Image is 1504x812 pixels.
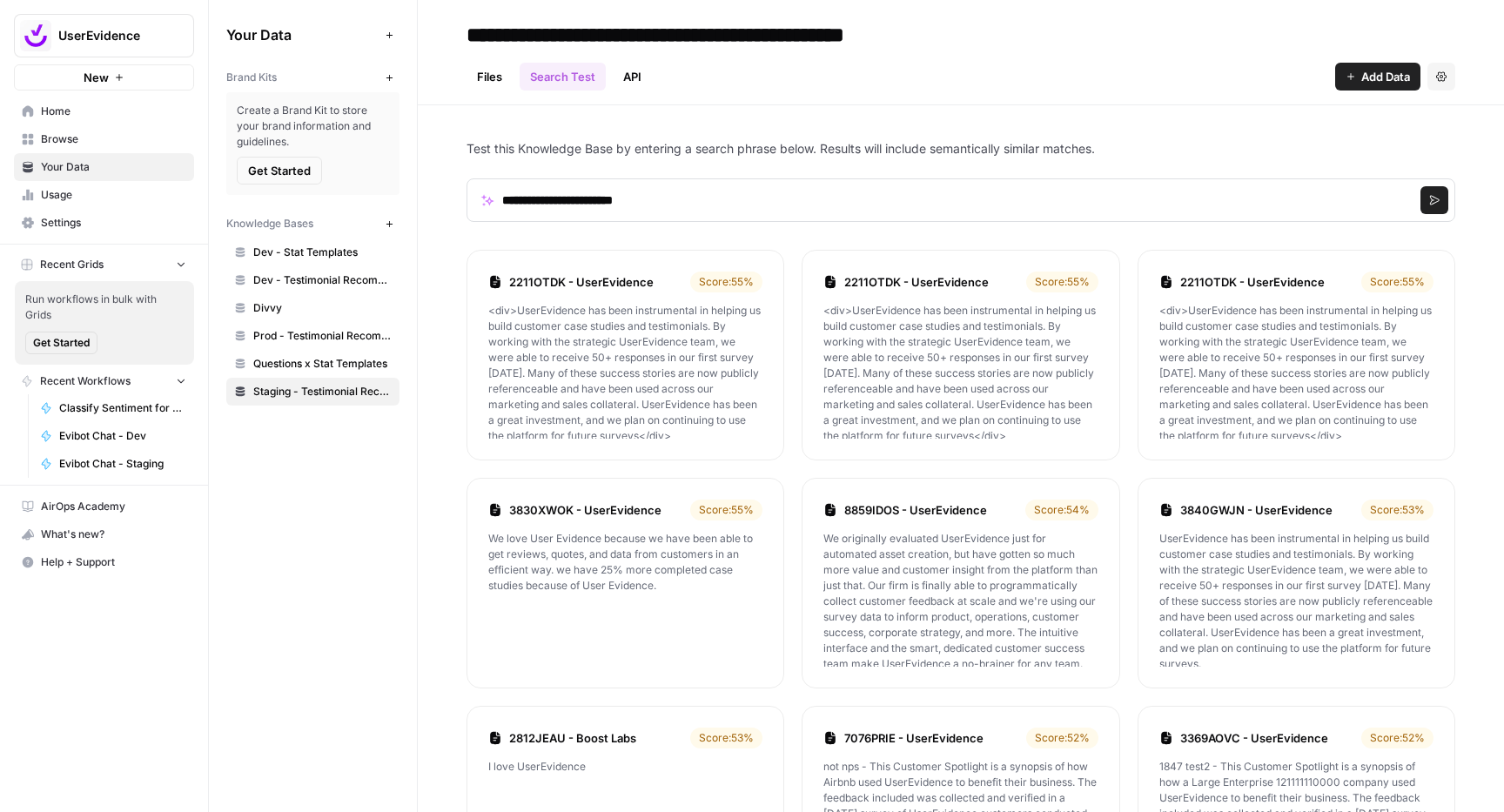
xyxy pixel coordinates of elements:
button: Recent Workflows [14,368,194,394]
span: Divvy [253,300,392,316]
a: Classify Sentiment for Testimonial Questions [32,394,194,422]
span: Run workflows in bulk with Grids [25,292,184,323]
span: New [84,69,109,86]
p: <div>UserEvidence has been instrumental in helping us build customer case studies and testimonial... [488,303,762,439]
a: 2211OTDK - UserEvidence [844,273,1018,291]
a: Questions x Stat Templates [226,350,399,378]
div: Score: 53 % [690,728,762,748]
span: Browse [41,131,186,147]
a: API [613,63,652,91]
a: Prod - Testimonial Recommender (Vector Store) [226,322,399,350]
span: AirOps Academy [41,499,186,514]
a: Staging - Testimonial Recommender (Vector Store) [226,378,399,406]
a: Dev - Stat Templates [226,238,399,266]
a: 2211OTDK - UserEvidence [1180,273,1354,291]
span: Recent Grids [40,257,104,272]
a: Browse [14,125,194,153]
p: We originally evaluated UserEvidence just for automated asset creation, but have gotten so much m... [823,531,1098,667]
a: 8859IDOS - UserEvidence [844,501,1017,519]
span: Help + Support [41,554,186,570]
button: What's new? [14,520,194,548]
span: Brand Kits [226,70,277,85]
a: Files [467,63,513,91]
button: Help + Support [14,548,194,576]
div: Score: 55 % [690,272,762,292]
div: Score: 55 % [690,500,762,520]
div: Score: 55 % [1361,272,1433,292]
span: Staging - Testimonial Recommender (Vector Store) [253,384,392,399]
button: New [14,64,194,91]
div: Score: 54 % [1025,500,1098,520]
a: 2211OTDK - UserEvidence [509,273,683,291]
span: Dev - Stat Templates [253,245,392,260]
span: Classify Sentiment for Testimonial Questions [59,400,186,416]
span: Questions x Stat Templates [253,356,392,372]
span: Your Data [226,24,379,45]
p: We love User Evidence because we have been able to get reviews, quotes, and data from customers i... [488,531,762,667]
span: Get Started [248,162,311,179]
p: <div>UserEvidence has been instrumental in helping us build customer case studies and testimonial... [823,303,1098,439]
div: Score: 53 % [1361,500,1433,520]
a: Home [14,97,194,125]
a: Evibot Chat - Dev [32,422,194,450]
span: UserEvidence [58,27,164,44]
a: Your Data [14,153,194,181]
a: Settings [14,209,194,237]
span: Evibot Chat - Staging [59,456,186,472]
span: Add Data [1361,68,1410,85]
p: UserEvidence has been instrumental in helping us build customer case studies and testimonials. By... [1159,531,1433,667]
button: Workspace: UserEvidence [14,14,194,57]
div: Score: 55 % [1026,272,1098,292]
span: Settings [41,215,186,231]
span: Knowledge Bases [226,216,313,232]
button: Recent Grids [14,252,194,278]
span: Get Started [33,335,90,351]
a: 7076PRIE - UserEvidence [844,729,1018,747]
div: Score: 52 % [1361,728,1433,748]
a: Divvy [226,294,399,322]
span: Your Data [41,159,186,175]
button: Get Started [237,157,322,185]
a: 3840GWJN - UserEvidence [1180,501,1354,519]
img: UserEvidence Logo [20,20,51,51]
span: Create a Brand Kit to store your brand information and guidelines. [237,103,389,150]
a: Dev - Testimonial Recommender [226,266,399,294]
span: Dev - Testimonial Recommender [253,272,392,288]
span: Prod - Testimonial Recommender (Vector Store) [253,328,392,344]
span: Usage [41,187,186,203]
a: Search Test [520,63,606,91]
a: 3369AOVC - UserEvidence [1180,729,1354,747]
a: 3830XWOK - UserEvidence [509,501,683,519]
a: 2812JEAU - Boost Labs [509,729,683,747]
input: Search phrase [467,178,1455,222]
span: Recent Workflows [40,373,131,389]
p: Test this Knowledge Base by entering a search phrase below. Results will include semantically sim... [467,140,1455,158]
p: <div>UserEvidence has been instrumental in helping us build customer case studies and testimonial... [1159,303,1433,439]
button: Add Data [1335,63,1420,91]
a: AirOps Academy [14,493,194,520]
span: Home [41,104,186,119]
div: What's new? [15,521,193,547]
div: Score: 52 % [1026,728,1098,748]
button: Get Started [25,332,97,354]
a: Evibot Chat - Staging [32,450,194,478]
span: Evibot Chat - Dev [59,428,186,444]
a: Usage [14,181,194,209]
